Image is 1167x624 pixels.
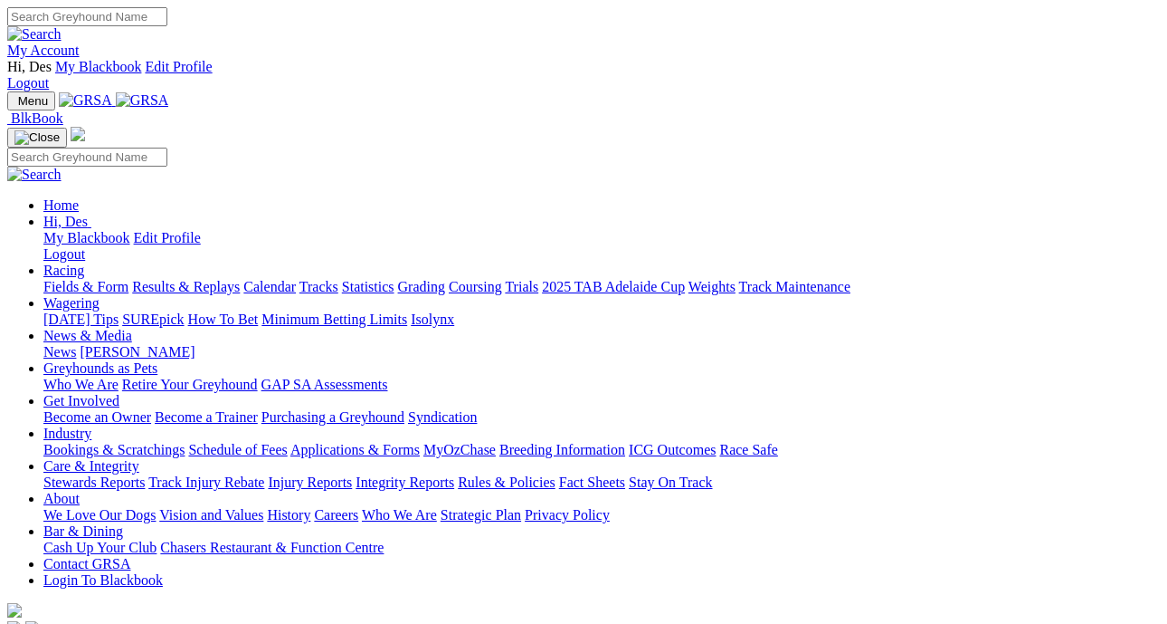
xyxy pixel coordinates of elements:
[43,442,185,457] a: Bookings & Scratchings
[43,377,119,392] a: Who We Are
[7,75,49,91] a: Logout
[43,409,151,425] a: Become an Owner
[629,442,716,457] a: ICG Outcomes
[145,59,212,74] a: Edit Profile
[134,230,201,245] a: Edit Profile
[43,523,123,539] a: Bar & Dining
[55,59,142,74] a: My Blackbook
[499,442,625,457] a: Breeding Information
[43,312,1160,328] div: Wagering
[80,344,194,360] a: [PERSON_NAME]
[122,312,184,327] a: SUREpick
[148,475,264,490] a: Track Injury Rebate
[43,279,128,294] a: Fields & Form
[542,279,685,294] a: 2025 TAB Adelaide Cup
[43,230,1160,263] div: Hi, Des
[267,507,310,523] a: History
[408,409,477,425] a: Syndication
[43,507,1160,523] div: About
[43,426,91,441] a: Industry
[688,279,735,294] a: Weights
[7,59,1160,91] div: My Account
[43,475,1160,491] div: Care & Integrity
[449,279,502,294] a: Coursing
[362,507,437,523] a: Who We Are
[122,377,258,392] a: Retire Your Greyhound
[290,442,420,457] a: Applications & Forms
[71,127,85,141] img: logo-grsa-white.png
[7,128,67,148] button: Toggle navigation
[43,507,156,523] a: We Love Our Dogs
[342,279,394,294] a: Statistics
[188,312,259,327] a: How To Bet
[43,328,132,343] a: News & Media
[43,263,84,278] a: Racing
[188,442,287,457] a: Schedule of Fees
[719,442,777,457] a: Race Safe
[43,344,76,360] a: News
[116,92,169,109] img: GRSA
[159,507,263,523] a: Vision and Values
[398,279,445,294] a: Grading
[411,312,454,327] a: Isolynx
[43,377,1160,393] div: Greyhounds as Pets
[43,458,139,474] a: Care & Integrity
[43,312,119,327] a: [DATE] Tips
[268,475,352,490] a: Injury Reports
[356,475,454,490] a: Integrity Reports
[261,312,407,327] a: Minimum Betting Limits
[505,279,538,294] a: Trials
[43,279,1160,295] div: Racing
[525,507,610,523] a: Privacy Policy
[7,148,167,167] input: Search
[14,130,60,145] img: Close
[261,409,404,425] a: Purchasing a Greyhound
[11,110,63,126] span: BlkBook
[59,92,112,109] img: GRSA
[43,475,145,490] a: Stewards Reports
[43,491,80,506] a: About
[629,475,712,490] a: Stay On Track
[314,507,358,523] a: Careers
[43,572,163,588] a: Login To Blackbook
[132,279,240,294] a: Results & Replays
[7,26,62,43] img: Search
[43,295,100,311] a: Wagering
[43,556,130,571] a: Contact GRSA
[160,540,384,555] a: Chasers Restaurant & Function Centre
[243,279,296,294] a: Calendar
[43,393,119,408] a: Get Involved
[423,442,496,457] a: MyOzChase
[739,279,850,294] a: Track Maintenance
[7,110,63,126] a: BlkBook
[43,197,79,213] a: Home
[7,91,55,110] button: Toggle navigation
[43,442,1160,458] div: Industry
[43,540,157,555] a: Cash Up Your Club
[43,230,130,245] a: My Blackbook
[18,94,48,108] span: Menu
[559,475,625,490] a: Fact Sheets
[155,409,258,425] a: Become a Trainer
[43,540,1160,556] div: Bar & Dining
[43,246,85,262] a: Logout
[458,475,555,490] a: Rules & Policies
[43,344,1160,360] div: News & Media
[441,507,521,523] a: Strategic Plan
[43,214,91,229] a: Hi, Des
[299,279,338,294] a: Tracks
[7,7,167,26] input: Search
[7,167,62,183] img: Search
[7,59,52,74] span: Hi, Des
[43,360,157,376] a: Greyhounds as Pets
[43,214,88,229] span: Hi, Des
[43,409,1160,426] div: Get Involved
[7,43,80,58] a: My Account
[261,377,388,392] a: GAP SA Assessments
[7,603,22,618] img: logo-grsa-white.png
